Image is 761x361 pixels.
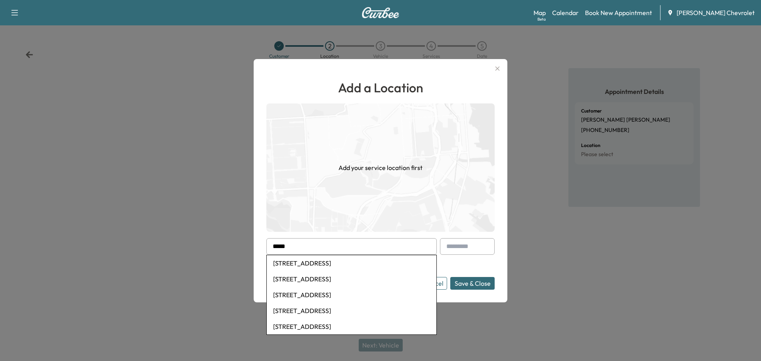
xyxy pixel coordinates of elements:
a: Book New Appointment [585,8,652,17]
h1: Add your service location first [338,163,423,172]
span: [PERSON_NAME] Chevrolet [677,8,755,17]
img: Curbee Logo [361,7,400,18]
li: [STREET_ADDRESS] [267,271,436,287]
a: Calendar [552,8,579,17]
div: Beta [537,16,546,22]
h1: Add a Location [266,78,495,97]
button: Save & Close [450,277,495,290]
li: [STREET_ADDRESS] [267,319,436,334]
a: MapBeta [533,8,546,17]
li: [STREET_ADDRESS] [267,303,436,319]
img: empty-map-CL6vilOE.png [266,103,495,232]
li: [STREET_ADDRESS] [267,255,436,271]
li: [STREET_ADDRESS] [267,287,436,303]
